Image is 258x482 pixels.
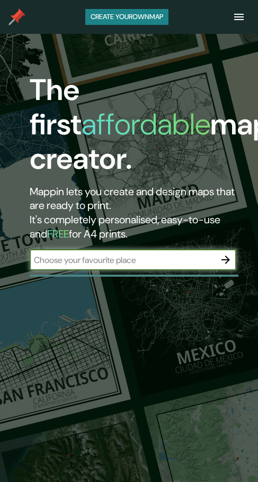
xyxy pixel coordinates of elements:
[30,185,236,241] h2: Mappin lets you create and design maps that are ready to print. It's completely personalised, eas...
[47,227,69,241] h5: FREE
[8,8,25,25] img: mappin-pin
[85,9,168,25] button: Create yourownmap
[82,105,210,143] h1: affordable
[30,254,215,266] input: Choose your favourite place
